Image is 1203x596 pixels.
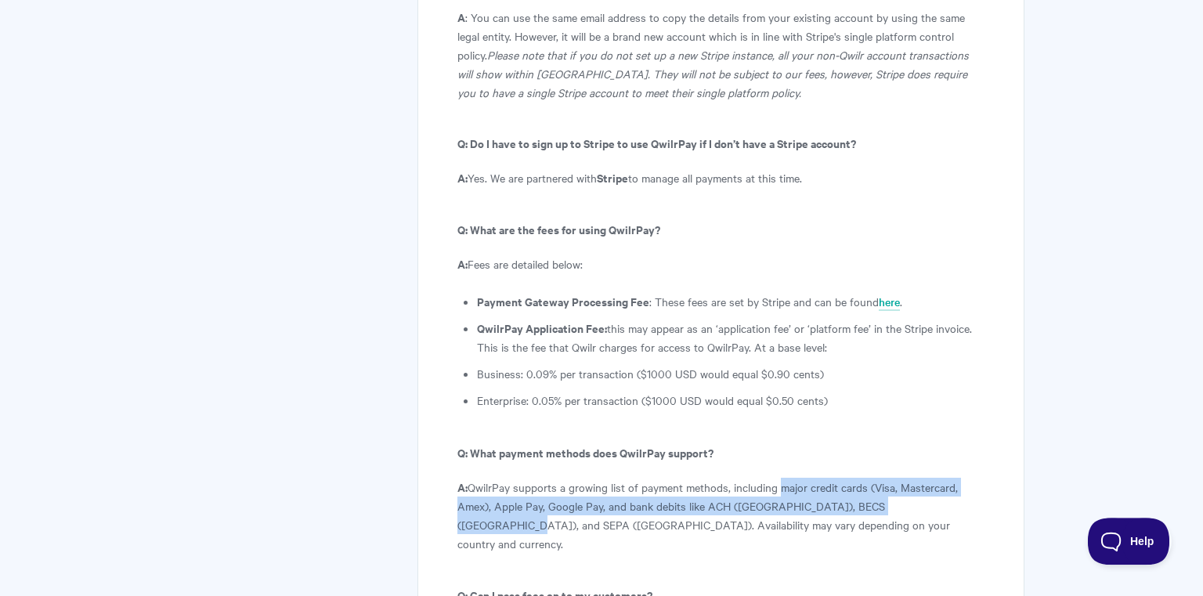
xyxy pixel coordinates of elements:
[597,169,628,186] b: Stripe
[477,364,984,383] li: Business: 0.09% per transaction ($1000 USD would equal $0.90 cents)
[457,47,969,100] i: Please note that if you do not set up a new Stripe instance, all your non-Qwilr account transacti...
[879,294,900,311] a: here
[477,293,649,309] b: Payment Gateway Processing Fee
[477,292,984,311] li: : These fees are set by Stripe and can be found .
[457,255,468,272] b: A:
[457,168,984,187] p: Yes. We are partnered with to manage all payments at this time.
[477,319,984,356] li: this may appear as an ‘application fee’ or ‘platform fee’ in the Stripe invoice. This is the fee ...
[457,169,468,186] b: A:
[457,479,468,495] b: A:
[457,221,660,237] b: Q: What are the fees for using QwilrPay?
[457,478,984,553] p: QwilrPay supports a growing list of payment methods, including major credit cards (Visa, Masterca...
[457,444,713,461] b: Q: What payment methods does QwilrPay support?
[457,9,465,25] b: A
[477,391,984,410] li: Enterprise: 0.05% per transaction ($1000 USD would equal $0.50 cents)
[457,255,984,273] p: Fees are detailed below:
[477,320,607,336] strong: QwilrPay Application Fee:
[1088,518,1172,565] iframe: Toggle Customer Support
[457,8,984,102] p: : You can use the same email address to copy the details from your existing account by using the ...
[457,135,856,151] b: Q: Do I have to sign up to Stripe to use QwilrPay if I don’t have a Stripe account?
